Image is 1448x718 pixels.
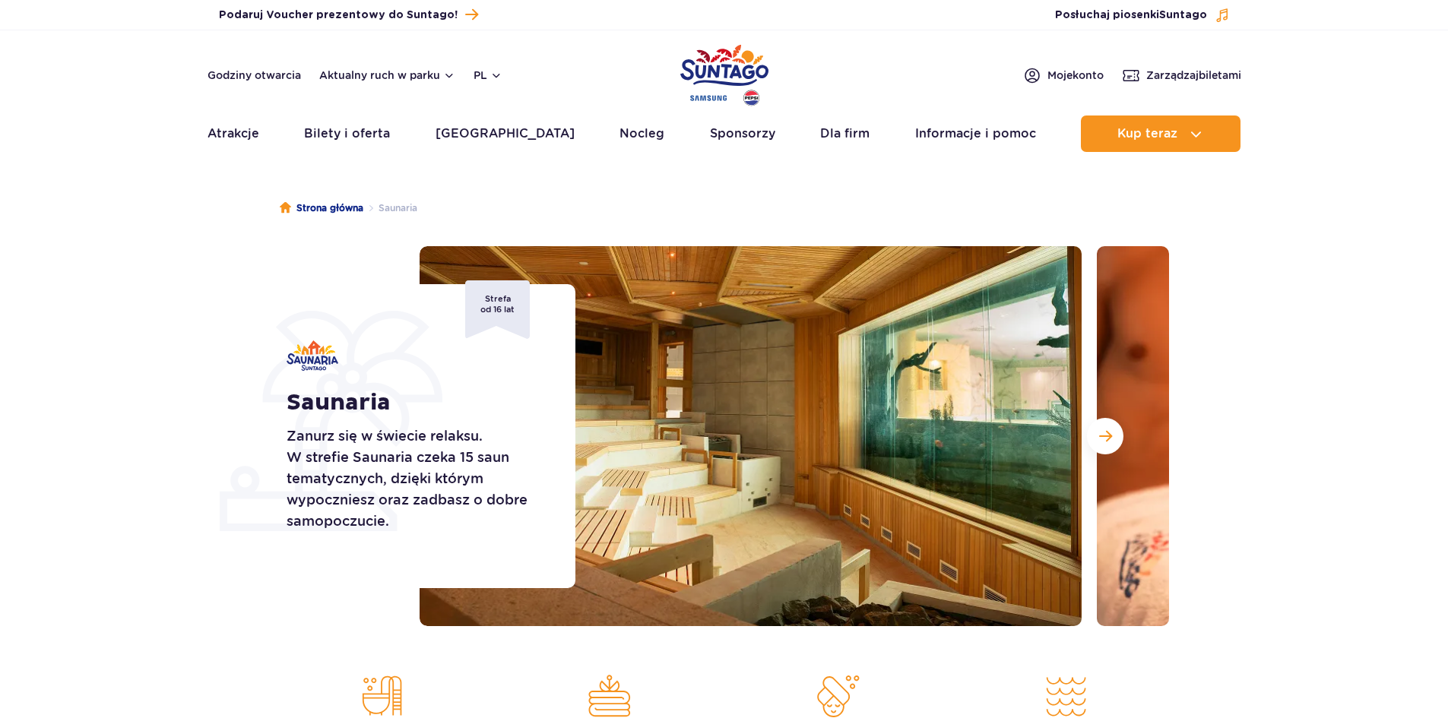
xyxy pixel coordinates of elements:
li: Saunaria [363,201,417,216]
button: Posłuchaj piosenkiSuntago [1055,8,1230,23]
span: Posłuchaj piosenki [1055,8,1207,23]
button: Następny slajd [1087,418,1123,454]
div: Strefa od 16 lat [465,280,530,339]
a: Zarządzajbiletami [1122,66,1241,84]
span: Zarządzaj biletami [1146,68,1241,83]
button: Kup teraz [1081,115,1240,152]
a: [GEOGRAPHIC_DATA] [436,115,575,152]
button: pl [474,68,502,83]
span: Suntago [1159,10,1207,21]
a: Nocleg [619,115,664,152]
a: Atrakcje [208,115,259,152]
a: Dla firm [820,115,870,152]
a: Sponsorzy [710,115,775,152]
span: Podaruj Voucher prezentowy do Suntago! [219,8,458,23]
a: Mojekonto [1023,66,1104,84]
p: Zanurz się w świecie relaksu. W strefie Saunaria czeka 15 saun tematycznych, dzięki którym wypocz... [287,425,541,532]
a: Informacje i pomoc [915,115,1036,152]
a: Park of Poland [680,38,768,108]
img: Saunaria [287,340,338,371]
span: Moje konto [1047,68,1104,83]
h1: Saunaria [287,389,541,416]
a: Bilety i oferta [304,115,390,152]
span: Kup teraz [1117,127,1177,141]
a: Godziny otwarcia [208,68,301,83]
a: Strona główna [280,201,363,216]
button: Aktualny ruch w parku [319,69,455,81]
a: Podaruj Voucher prezentowy do Suntago! [219,5,478,25]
